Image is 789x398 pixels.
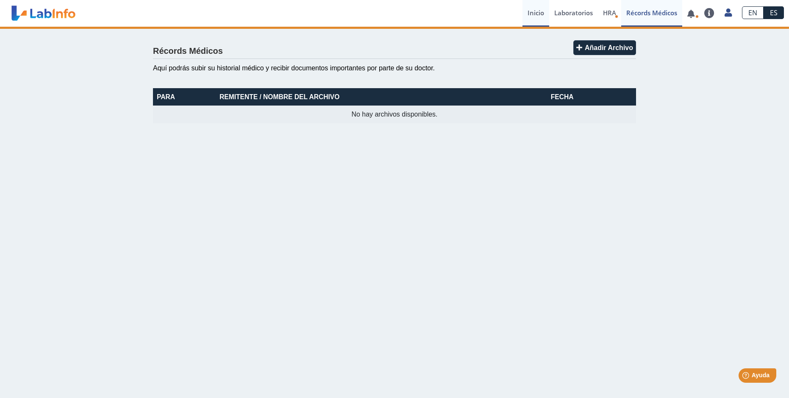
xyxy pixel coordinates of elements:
[216,88,525,106] th: Remitente / Nombre del Archivo
[742,6,764,19] a: EN
[585,44,633,51] span: Añadir Archivo
[573,40,636,55] button: Añadir Archivo
[603,8,616,17] span: HRA
[153,64,435,72] span: Aquí podrás subir su historial médico y recibir documentos importantes por parte de su doctor.
[153,46,223,56] h4: Récords Médicos
[351,111,437,118] span: No hay archivos disponibles.
[764,6,784,19] a: ES
[714,365,780,389] iframe: Help widget launcher
[153,88,216,106] th: Para
[525,88,599,106] th: Fecha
